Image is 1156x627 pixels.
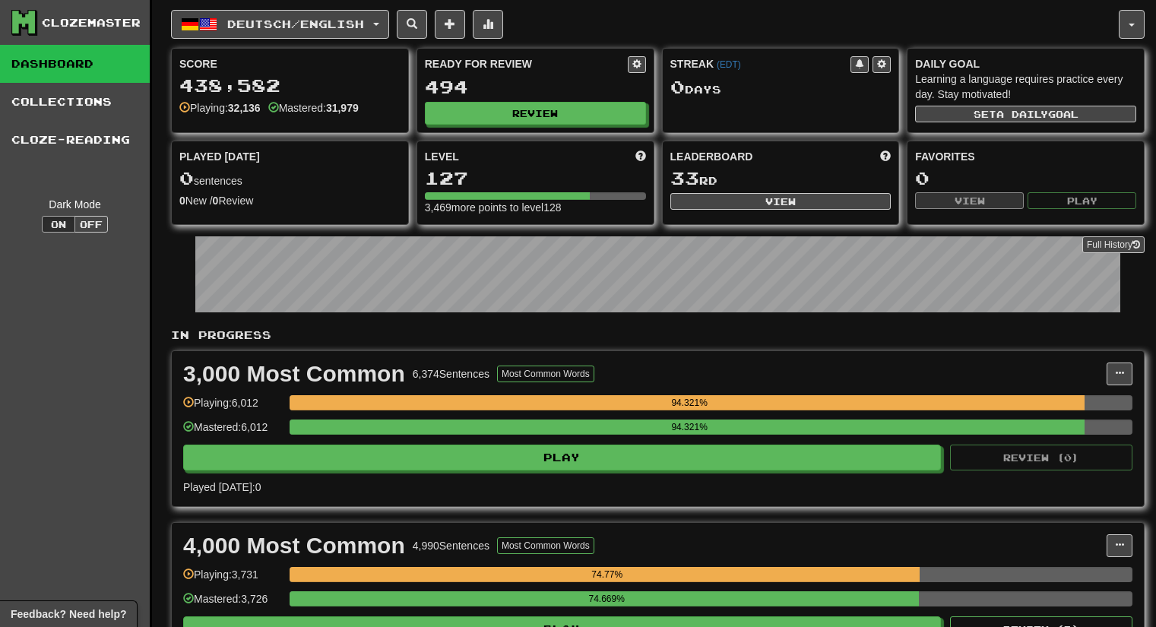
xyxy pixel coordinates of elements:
[179,169,401,188] div: sentences
[179,167,194,188] span: 0
[413,538,489,553] div: 4,990 Sentences
[497,537,594,554] button: Most Common Words
[183,363,405,385] div: 3,000 Most Common
[915,56,1136,71] div: Daily Goal
[670,169,892,188] div: rd
[473,10,503,39] button: More stats
[179,100,261,116] div: Playing:
[915,169,1136,188] div: 0
[171,328,1145,343] p: In Progress
[1028,192,1136,209] button: Play
[11,197,138,212] div: Dark Mode
[11,606,126,622] span: Open feedback widget
[294,420,1085,435] div: 94.321%
[915,149,1136,164] div: Favorites
[670,56,851,71] div: Streak
[179,195,185,207] strong: 0
[171,10,389,39] button: Deutsch/English
[717,59,741,70] a: (EDT)
[670,76,685,97] span: 0
[915,106,1136,122] button: Seta dailygoal
[425,169,646,188] div: 127
[42,15,141,30] div: Clozemaster
[179,76,401,95] div: 438,582
[425,56,628,71] div: Ready for Review
[294,591,919,606] div: 74.669%
[435,10,465,39] button: Add sentence to collection
[179,193,401,208] div: New / Review
[294,395,1085,410] div: 94.321%
[228,102,261,114] strong: 32,136
[635,149,646,164] span: Score more points to level up
[915,192,1024,209] button: View
[1082,236,1145,253] a: Full History
[183,445,941,470] button: Play
[425,200,646,215] div: 3,469 more points to level 128
[425,78,646,97] div: 494
[183,591,282,616] div: Mastered: 3,726
[42,216,75,233] button: On
[425,149,459,164] span: Level
[497,366,594,382] button: Most Common Words
[996,109,1048,119] span: a daily
[183,420,282,445] div: Mastered: 6,012
[397,10,427,39] button: Search sentences
[294,567,920,582] div: 74.77%
[670,167,699,188] span: 33
[183,481,261,493] span: Played [DATE]: 0
[425,102,646,125] button: Review
[183,395,282,420] div: Playing: 6,012
[179,149,260,164] span: Played [DATE]
[326,102,359,114] strong: 31,979
[915,71,1136,102] div: Learning a language requires practice every day. Stay motivated!
[880,149,891,164] span: This week in points, UTC
[670,193,892,210] button: View
[74,216,108,233] button: Off
[413,366,489,382] div: 6,374 Sentences
[950,445,1132,470] button: Review (0)
[213,195,219,207] strong: 0
[183,534,405,557] div: 4,000 Most Common
[179,56,401,71] div: Score
[183,567,282,592] div: Playing: 3,731
[670,78,892,97] div: Day s
[227,17,364,30] span: Deutsch / English
[268,100,359,116] div: Mastered:
[670,149,753,164] span: Leaderboard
